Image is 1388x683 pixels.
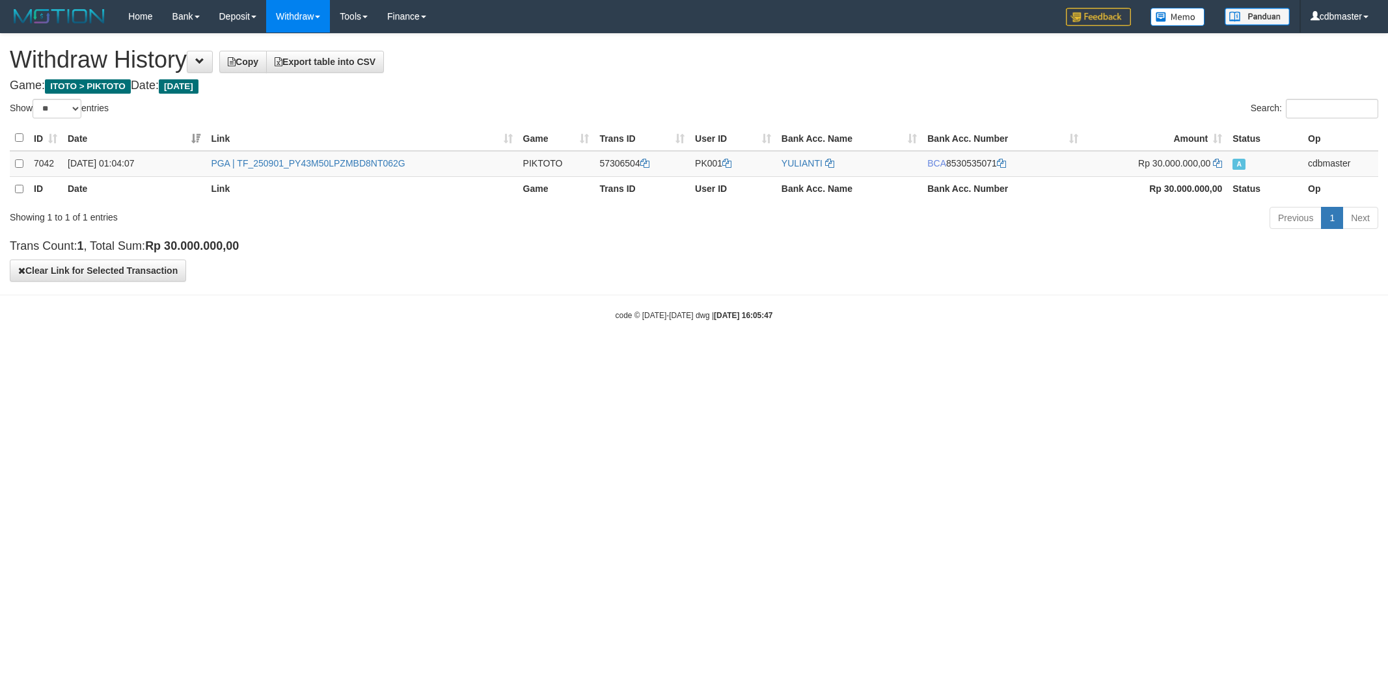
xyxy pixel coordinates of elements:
th: Game: activate to sort column ascending [518,126,595,151]
td: cdbmaster [1303,151,1378,177]
span: Export table into CSV [275,57,375,67]
td: 8530535071 [922,151,1083,177]
a: 1 [1321,207,1343,229]
h4: Trans Count: , Total Sum: [10,240,1378,253]
label: Search: [1251,99,1378,118]
th: Trans ID [594,176,690,202]
th: Status [1227,126,1303,151]
th: Bank Acc. Name: activate to sort column ascending [776,126,922,151]
th: Date [62,176,206,202]
td: 7042 [29,151,62,177]
td: [DATE] 01:04:07 [62,151,206,177]
a: Copy [219,51,267,73]
th: Bank Acc. Number [922,176,1083,202]
small: code © [DATE]-[DATE] dwg | [616,311,773,320]
span: ITOTO > PIKTOTO [45,79,131,94]
img: panduan.png [1225,8,1290,25]
th: Bank Acc. Name [776,176,922,202]
select: Showentries [33,99,81,118]
span: [DATE] [159,79,198,94]
th: Status [1227,176,1303,202]
img: MOTION_logo.png [10,7,109,26]
th: Op [1303,126,1378,151]
span: Rp 30.000.000,00 [1138,158,1210,168]
strong: 1 [77,239,83,252]
input: Search: [1286,99,1378,118]
img: Feedback.jpg [1066,8,1131,26]
strong: Rp 30.000.000,00 [1149,183,1222,194]
h1: Withdraw History [10,47,1378,73]
img: Button%20Memo.svg [1150,8,1205,26]
th: Trans ID: activate to sort column ascending [594,126,690,151]
th: Op [1303,176,1378,202]
th: Amount: activate to sort column ascending [1083,126,1228,151]
h4: Game: Date: [10,79,1378,92]
span: Copy [228,57,258,67]
th: Link [206,176,517,202]
th: User ID: activate to sort column ascending [690,126,776,151]
th: Link: activate to sort column ascending [206,126,517,151]
strong: Rp 30.000.000,00 [145,239,239,252]
div: Showing 1 to 1 of 1 entries [10,206,569,224]
th: User ID [690,176,776,202]
span: BCA [927,158,946,168]
button: Clear Link for Selected Transaction [10,260,186,282]
th: Date: activate to sort column ascending [62,126,206,151]
strong: [DATE] 16:05:47 [714,311,772,320]
a: YULIANTI [782,158,823,168]
a: Export table into CSV [266,51,384,73]
label: Show entries [10,99,109,118]
td: PIKTOTO [518,151,595,177]
th: Game [518,176,595,202]
th: Bank Acc. Number: activate to sort column ascending [922,126,1083,151]
span: Approved - Marked by cdbmaster [1232,159,1245,170]
td: 57306504 [594,151,690,177]
th: ID: activate to sort column ascending [29,126,62,151]
td: PK001 [690,151,776,177]
a: Next [1342,207,1378,229]
a: PGA | TF_250901_PY43M50LPZMBD8NT062G [211,158,405,168]
th: ID [29,176,62,202]
a: Previous [1270,207,1322,229]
